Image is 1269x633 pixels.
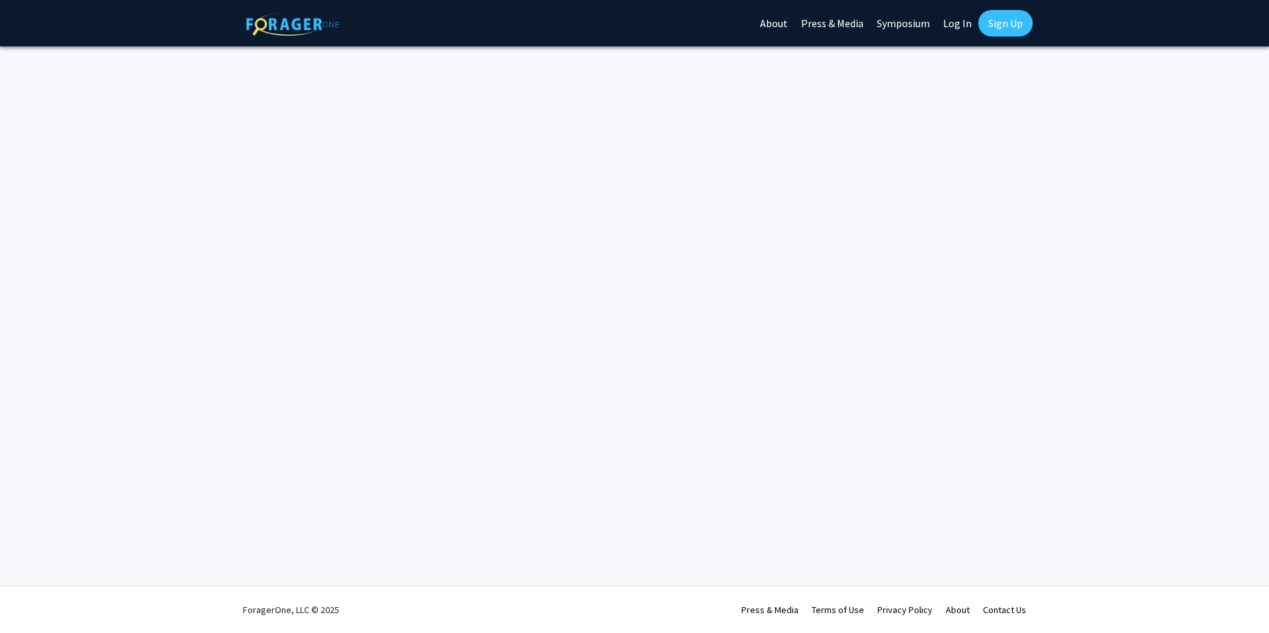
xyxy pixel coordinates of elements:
[978,10,1033,36] a: Sign Up
[243,587,339,633] div: ForagerOne, LLC © 2025
[877,604,933,616] a: Privacy Policy
[946,604,970,616] a: About
[983,604,1026,616] a: Contact Us
[812,604,864,616] a: Terms of Use
[246,13,339,36] img: ForagerOne Logo
[741,604,798,616] a: Press & Media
